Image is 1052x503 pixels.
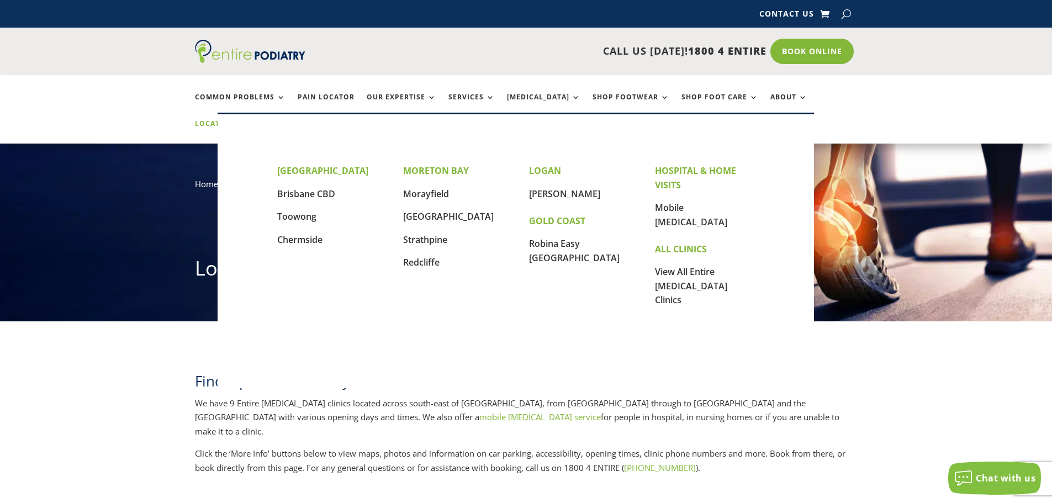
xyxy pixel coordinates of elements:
[770,39,854,64] a: Book Online
[529,237,620,264] a: Robina Easy [GEOGRAPHIC_DATA]
[770,93,807,117] a: About
[195,396,858,447] p: We have 9 Entire [MEDICAL_DATA] clinics located across south-east of [GEOGRAPHIC_DATA], from [GEO...
[403,234,447,246] a: Strathpine
[655,202,727,228] a: Mobile [MEDICAL_DATA]
[529,165,561,177] strong: LOGAN
[348,44,766,59] p: CALL US [DATE]!
[277,165,368,177] strong: [GEOGRAPHIC_DATA]
[277,188,335,200] a: Brisbane CBD
[195,371,858,396] h2: Find a podiatrist near you
[403,210,494,223] a: [GEOGRAPHIC_DATA]
[195,40,305,63] img: logo (1)
[298,93,355,117] a: Pain Locator
[367,93,436,117] a: Our Expertise
[195,54,305,65] a: Entire Podiatry
[593,93,669,117] a: Shop Footwear
[195,255,858,288] h1: Locations
[403,165,469,177] strong: MORETON BAY
[195,93,286,117] a: Common Problems
[948,462,1041,495] button: Chat with us
[655,243,707,255] strong: ALL CLINICS
[448,93,495,117] a: Services
[976,472,1035,484] span: Chat with us
[507,93,580,117] a: [MEDICAL_DATA]
[403,188,449,200] a: Morayfield
[277,210,316,223] a: Toowong
[681,93,758,117] a: Shop Foot Care
[759,10,814,22] a: Contact Us
[479,411,601,422] a: mobile [MEDICAL_DATA] service
[277,234,323,246] a: Chermside
[529,188,600,200] a: [PERSON_NAME]
[688,44,766,57] span: 1800 4 ENTIRE
[624,462,696,473] a: [PHONE_NUMBER]
[195,447,858,475] p: Click the ‘More Info’ buttons below to view maps, photos and information on car parking, accessib...
[195,120,250,144] a: Locations
[655,266,727,306] a: View All Entire [MEDICAL_DATA] Clinics
[195,177,858,199] nav: breadcrumb
[529,215,585,227] strong: GOLD COAST
[403,256,440,268] a: Redcliffe
[195,178,218,189] a: Home
[655,165,736,191] strong: HOSPITAL & HOME VISITS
